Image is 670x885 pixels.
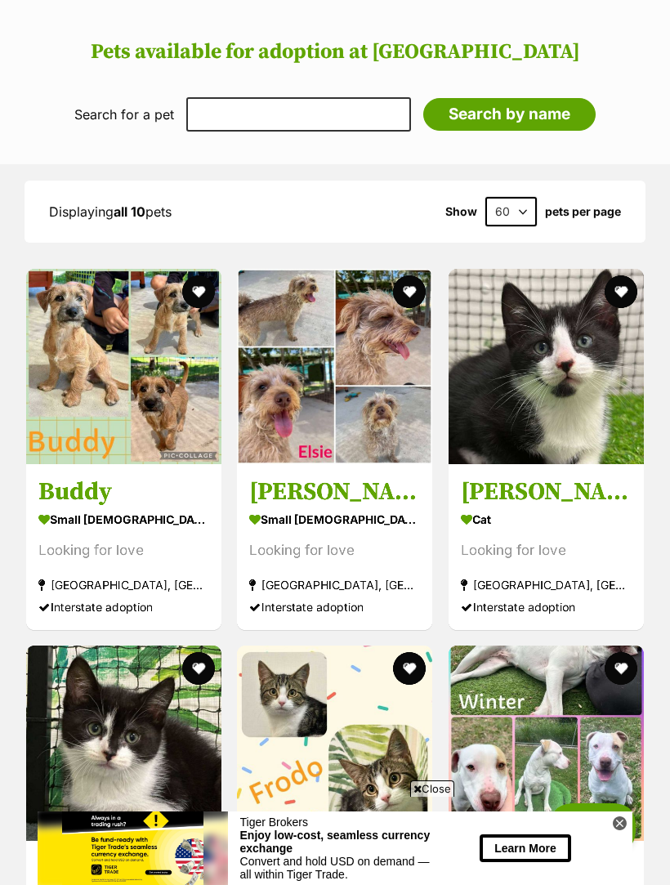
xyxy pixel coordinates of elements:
[203,17,393,43] div: Enjoy low-cost, seamless currency exchange
[449,269,644,464] img: Austen
[26,269,221,464] img: Buddy
[182,275,215,308] button: favourite
[545,205,621,218] label: pets per page
[394,652,427,685] button: favourite
[461,507,632,531] div: Cat
[423,98,596,131] input: Search by name
[16,40,654,65] h2: Pets available for adoption at [GEOGRAPHIC_DATA]
[182,652,215,685] button: favourite
[449,464,644,630] a: [PERSON_NAME] Cat Looking for love [GEOGRAPHIC_DATA], [GEOGRAPHIC_DATA] Interstate adoption favou...
[461,574,632,596] div: [GEOGRAPHIC_DATA], [GEOGRAPHIC_DATA]
[461,539,632,561] div: Looking for love
[203,43,393,69] div: Convert and hold USD on demand — all within Tiger Trade.
[237,646,432,841] img: Frodo
[38,596,209,618] div: Interstate adoption
[38,476,209,507] h3: Buddy
[605,275,637,308] button: favourite
[605,652,637,685] button: favourite
[394,275,427,308] button: favourite
[38,574,209,596] div: [GEOGRAPHIC_DATA], [GEOGRAPHIC_DATA]
[249,539,420,561] div: Looking for love
[38,803,632,877] iframe: Advertisement
[38,507,209,531] div: small [DEMOGRAPHIC_DATA] Dog
[49,203,172,220] span: Displaying pets
[203,4,393,17] div: Tiger Brokers
[249,574,420,596] div: [GEOGRAPHIC_DATA], [GEOGRAPHIC_DATA]
[249,596,420,618] div: Interstate adoption
[26,464,221,630] a: Buddy small [DEMOGRAPHIC_DATA] Dog Looking for love [GEOGRAPHIC_DATA], [GEOGRAPHIC_DATA] Intersta...
[237,464,432,630] a: [PERSON_NAME] small [DEMOGRAPHIC_DATA] Dog Looking for love [GEOGRAPHIC_DATA], [GEOGRAPHIC_DATA] ...
[410,780,454,797] span: Close
[74,107,174,122] label: Search for a pet
[38,539,209,561] div: Looking for love
[237,269,432,464] img: Elsie
[461,476,632,507] h3: [PERSON_NAME]
[249,507,420,531] div: small [DEMOGRAPHIC_DATA] Dog
[249,476,420,507] h3: [PERSON_NAME]
[26,646,221,841] img: Christie
[114,203,145,220] strong: all 10
[449,646,644,841] img: Winter
[461,596,632,618] div: Interstate adoption
[445,205,477,218] span: Show
[442,23,533,50] button: Learn More
[551,803,637,852] iframe: Help Scout Beacon - Open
